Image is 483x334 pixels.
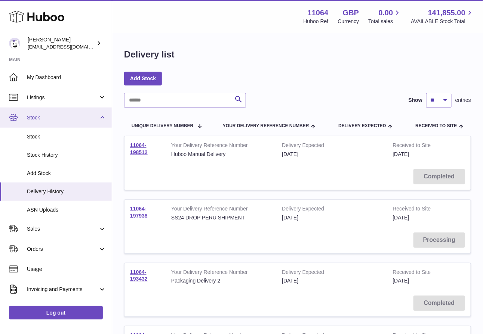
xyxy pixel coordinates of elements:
span: Invoicing and Payments [27,286,98,293]
span: [DATE] [393,151,409,157]
a: 0.00 Total sales [368,8,402,25]
div: Currency [338,18,359,25]
div: SS24 DROP PERU SHIPMENT [171,214,271,221]
a: 141,855.00 AVAILABLE Stock Total [411,8,474,25]
span: Unique Delivery Number [132,124,193,128]
a: Log out [9,306,103,319]
span: Add Stock [27,170,106,177]
strong: Received to Site [393,142,444,151]
a: 11064-193432 [130,269,148,282]
strong: Your Delivery Reference Number [171,269,271,278]
a: 11064-197938 [130,206,148,219]
a: Add Stock [124,72,162,85]
span: Delivery Expected [338,124,386,128]
span: Sales [27,225,98,232]
div: Huboo Ref [304,18,329,25]
div: [DATE] [282,151,381,158]
span: ASN Uploads [27,206,106,213]
div: Huboo Manual Delivery [171,151,271,158]
strong: 11064 [308,8,329,18]
span: [EMAIL_ADDRESS][DOMAIN_NAME] [28,44,110,50]
span: [DATE] [393,278,409,284]
span: entries [455,97,471,104]
span: Stock [27,133,106,140]
span: Listings [27,94,98,101]
strong: Your Delivery Reference Number [171,142,271,151]
h1: Delivery list [124,49,175,60]
span: Delivery History [27,188,106,195]
span: Stock [27,114,98,121]
div: Packaging Delivery 2 [171,277,271,284]
span: Your Delivery Reference Number [223,124,309,128]
strong: Delivery Expected [282,269,381,278]
strong: GBP [343,8,359,18]
span: 141,855.00 [428,8,465,18]
div: [DATE] [282,214,381,221]
div: [DATE] [282,277,381,284]
span: AVAILABLE Stock Total [411,18,474,25]
strong: Delivery Expected [282,205,381,214]
span: Usage [27,266,106,273]
span: Received to Site [416,124,457,128]
span: Total sales [368,18,402,25]
label: Show [409,97,422,104]
a: 11064-198512 [130,142,148,155]
strong: Your Delivery Reference Number [171,205,271,214]
strong: Received to Site [393,205,444,214]
span: Orders [27,246,98,253]
div: [PERSON_NAME] [28,36,95,50]
span: [DATE] [393,215,409,221]
img: imichellrs@gmail.com [9,38,20,49]
span: Stock History [27,152,106,159]
span: My Dashboard [27,74,106,81]
strong: Received to Site [393,269,444,278]
span: 0.00 [379,8,393,18]
strong: Delivery Expected [282,142,381,151]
